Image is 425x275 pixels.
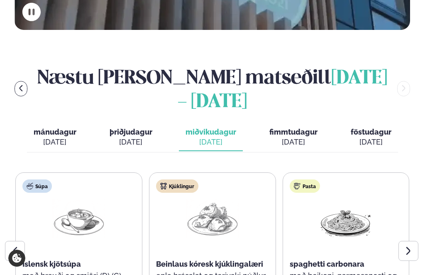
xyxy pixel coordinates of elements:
span: [DATE] - [DATE] [178,69,387,111]
span: miðvikudagur [186,128,236,136]
span: Íslensk kjötsúpa [22,260,81,268]
img: Spagetti.png [319,199,372,238]
span: Beinlaus kóresk kjúklingalæri [156,260,263,268]
img: chicken.svg [160,183,167,189]
span: þriðjudagur [110,128,152,136]
div: [DATE] [34,137,76,147]
div: [DATE] [186,137,236,147]
span: fimmtudagur [269,128,318,136]
a: Cookie settings [8,250,25,267]
img: Soup.png [52,199,105,238]
div: [DATE] [269,137,318,147]
div: [DATE] [351,137,391,147]
div: Pasta [290,179,320,193]
span: mánudagur [34,128,76,136]
div: Súpa [22,179,52,193]
img: soup.svg [27,183,33,189]
button: menu-btn-right [397,81,410,96]
button: þriðjudagur [DATE] [103,124,159,151]
button: fimmtudagur [DATE] [263,124,324,151]
button: mánudagur [DATE] [27,124,83,151]
img: Chicken-thighs.png [186,199,239,238]
span: föstudagur [351,128,391,136]
button: menu-btn-left [15,81,27,96]
div: [DATE] [110,137,152,147]
div: Kjúklingur [156,179,198,193]
button: miðvikudagur [DATE] [179,124,243,151]
button: föstudagur [DATE] [344,124,398,151]
h2: Næstu [PERSON_NAME] matseðill [37,63,387,113]
span: spaghetti carbonara [290,260,364,268]
img: pasta.svg [294,183,300,189]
